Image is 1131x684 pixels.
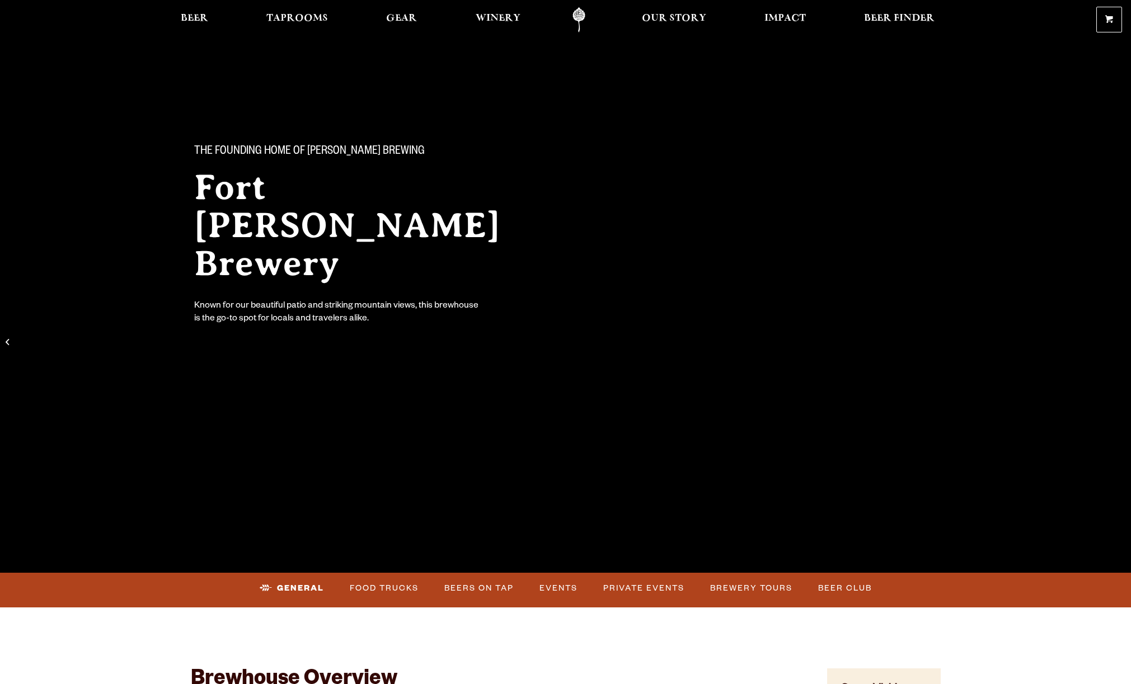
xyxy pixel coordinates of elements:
a: Brewery Tours [706,575,797,601]
a: Beers on Tap [440,575,518,601]
span: Gear [386,14,417,23]
span: Impact [764,14,806,23]
span: The Founding Home of [PERSON_NAME] Brewing [194,145,425,159]
a: Odell Home [558,7,600,32]
a: Private Events [599,575,689,601]
span: Our Story [642,14,706,23]
a: Beer Club [814,575,876,601]
span: Winery [476,14,520,23]
a: Gear [379,7,424,32]
div: Known for our beautiful patio and striking mountain views, this brewhouse is the go-to spot for l... [194,300,481,326]
span: Beer [181,14,208,23]
a: General [255,575,328,601]
a: Beer Finder [857,7,942,32]
a: Winery [468,7,528,32]
a: Our Story [635,7,714,32]
a: Beer [173,7,215,32]
a: Events [535,575,582,601]
a: Impact [757,7,813,32]
span: Beer Finder [864,14,935,23]
a: Taprooms [259,7,335,32]
a: Food Trucks [345,575,423,601]
h2: Fort [PERSON_NAME] Brewery [194,168,543,282]
span: Taprooms [266,14,328,23]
